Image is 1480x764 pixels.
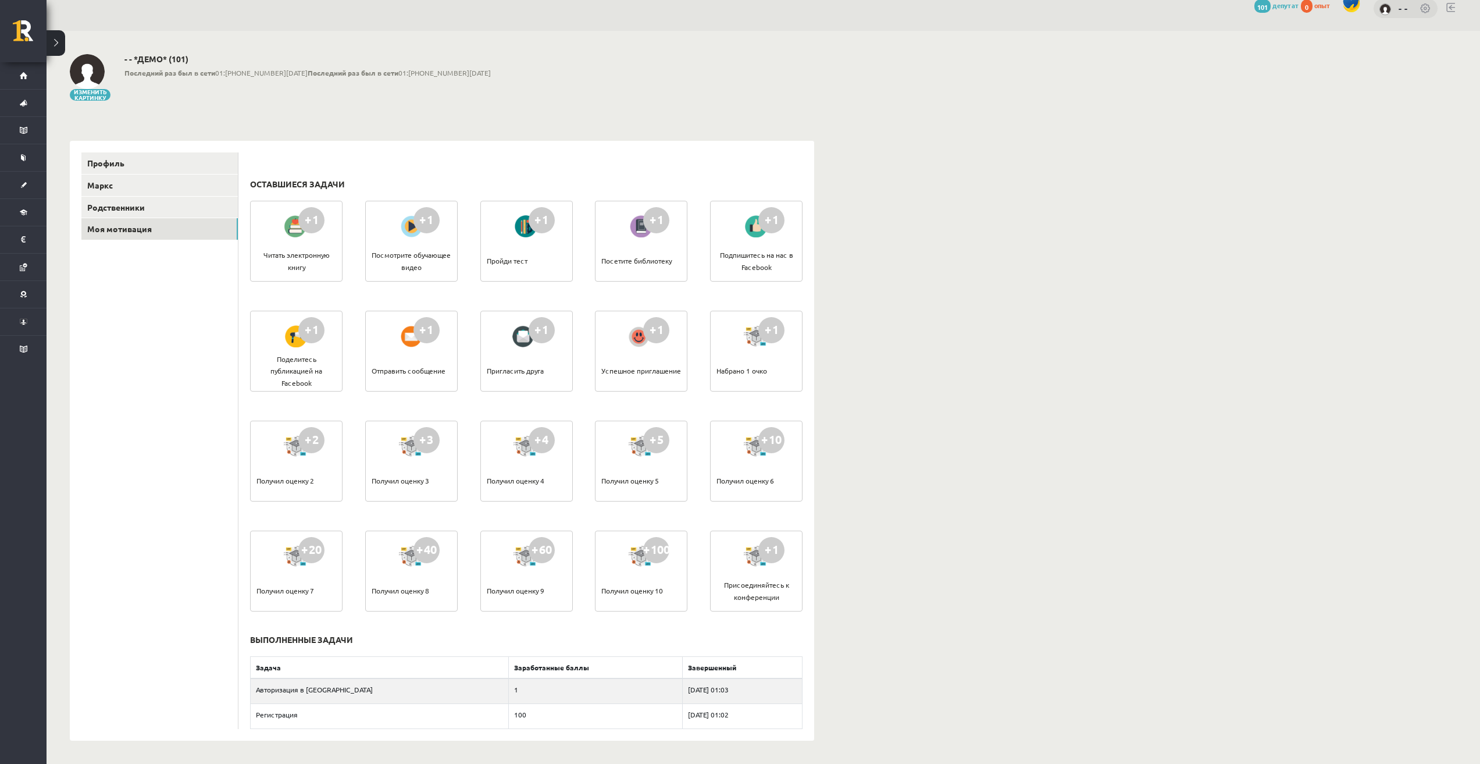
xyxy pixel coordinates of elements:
[372,366,445,375] font: Отправить сообщение
[81,218,238,240] a: Моя мотивация
[1399,2,1408,14] a: - -
[419,212,433,227] font: +1
[487,256,527,265] font: Пройди тест
[1305,2,1308,12] font: 0
[487,366,544,375] font: Пригласить друга
[301,542,322,557] font: +20
[765,322,779,337] font: +1
[372,586,429,595] font: Получил оценку 8
[124,54,188,64] font: - - *ДЕМО* (101)
[256,685,373,694] font: Авторизация в [GEOGRAPHIC_DATA]
[372,250,451,272] font: Посмотрите обучающее видео
[514,663,589,672] font: Заработанные баллы
[534,432,548,447] font: +4
[87,202,145,212] font: Родственники
[256,586,314,595] font: Получил оценку 7
[514,685,518,694] font: 1
[1257,2,1268,12] font: 101
[419,432,433,447] font: +3
[250,179,345,189] font: Оставшиеся задачи
[601,256,672,265] font: Посетите библиотеку
[724,580,789,602] font: Присоединяйтесь к конференции
[70,89,110,101] button: Изменить картинку
[87,180,113,190] font: Маркс
[87,223,152,234] font: Моя мотивация
[419,322,433,337] font: +1
[74,87,107,102] font: Изменить картинку
[650,212,664,227] font: +1
[81,152,238,174] a: Профиль
[87,158,124,168] font: Профиль
[256,476,314,485] font: Получил оценку 2
[1254,1,1299,10] a: 101 депутат
[534,212,548,227] font: +1
[487,586,544,595] font: Получил оценку 9
[601,476,659,485] font: Получил оценку 5
[13,20,47,49] a: Рижская 1-я средняя школа заочного обучения
[256,663,281,672] font: Задача
[70,54,105,89] img: - -
[716,366,767,375] font: Набрано 1 очко
[688,710,729,719] font: [DATE] 01:02
[1301,1,1336,10] a: 0 опыт
[81,197,238,218] a: Родственники
[305,322,319,337] font: +1
[720,250,793,272] font: Подпишитесь на нас в Facebook
[765,542,779,557] font: +1
[1272,1,1299,10] font: депутат
[308,68,398,77] font: Последний раз был в сети
[601,366,681,375] font: Успешное приглашение
[643,542,670,557] font: +100
[305,212,319,227] font: +1
[305,432,319,447] font: +2
[124,68,215,77] font: Последний раз был в сети
[688,685,729,694] font: [DATE] 01:03
[398,68,491,77] font: 01:[PHONE_NUMBER][DATE]
[765,212,779,227] font: +1
[1314,1,1331,10] font: опыт
[601,586,663,595] font: Получил оценку 10
[270,354,322,388] font: Поделитесь публикацией на Facebook
[416,542,437,557] font: +40
[534,322,548,337] font: +1
[716,476,774,485] font: Получил оценку 6
[514,710,526,719] font: 100
[761,432,782,447] font: +10
[688,663,736,672] font: Завершенный
[372,476,429,485] font: Получил оценку 3
[250,634,353,645] font: Выполненные задачи
[1379,3,1391,15] img: - -
[650,432,664,447] font: +5
[256,710,298,719] font: Регистрация
[487,476,544,485] font: Получил оценку 4
[81,175,238,196] a: Маркс
[532,542,552,557] font: +60
[215,68,308,77] font: 01:[PHONE_NUMBER][DATE]
[650,322,664,337] font: +1
[263,250,330,272] font: Читать электронную книгу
